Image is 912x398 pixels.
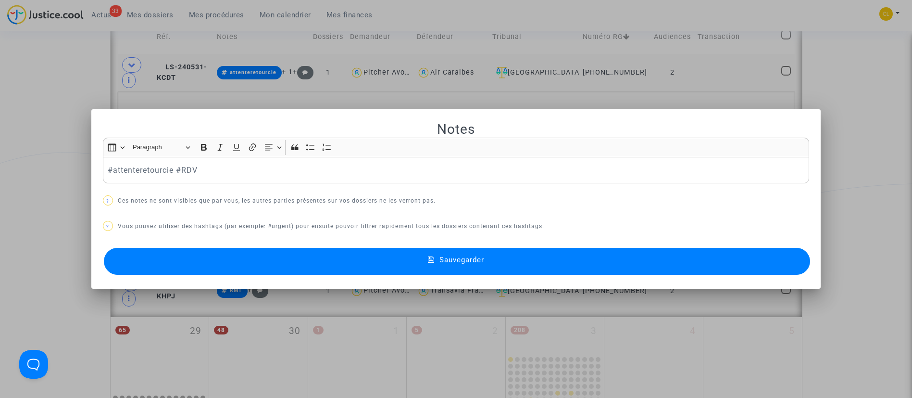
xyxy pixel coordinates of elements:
[103,138,810,156] div: Editor toolbar
[103,121,810,138] h2: Notes
[108,164,804,176] p: #attenteretourcie #RDV
[104,248,811,275] button: Sauvegarder
[106,198,109,204] span: ?
[103,195,810,207] p: Ces notes ne sont visibles que par vous, les autres parties présentes sur vos dossiers ne les ver...
[128,140,195,155] button: Paragraph
[103,157,810,184] div: Rich Text Editor, main
[106,224,109,229] span: ?
[19,350,48,379] iframe: Help Scout Beacon - Open
[133,141,183,153] span: Paragraph
[103,220,810,232] p: Vous pouvez utiliser des hashtags (par exemple: #urgent) pour ensuite pouvoir filtrer rapidement ...
[439,256,484,264] span: Sauvegarder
